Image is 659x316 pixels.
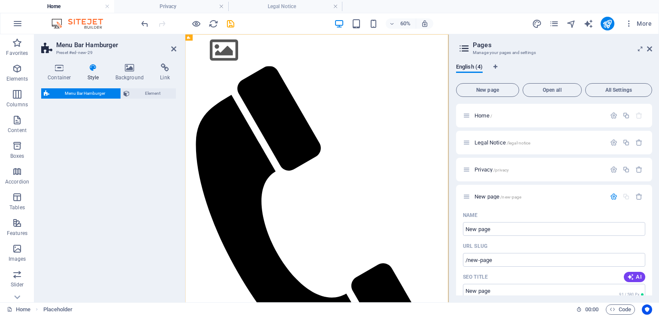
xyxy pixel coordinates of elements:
button: reload [208,18,218,29]
button: Click here to leave preview mode and continue editing [191,18,201,29]
a: Click to cancel selection. Double-click to open Pages [7,304,30,315]
p: Content [8,127,27,134]
p: Tables [9,204,25,211]
div: Language Tabs [456,63,652,80]
button: Open all [523,83,582,97]
button: publish [601,17,614,30]
span: Legal Notice [475,139,530,146]
span: 00 00 [585,304,599,315]
span: /new-page [500,195,521,199]
h2: Pages [473,41,652,49]
h6: 60% [399,18,412,29]
p: Images [9,256,26,262]
div: Settings [610,166,617,173]
h4: Background [109,63,154,81]
p: Favorites [6,50,28,57]
button: New page [456,83,519,97]
div: Remove [635,139,643,146]
div: Remove [635,193,643,200]
p: Accordion [5,178,29,185]
span: AI [627,274,642,280]
span: Open all [526,87,578,93]
span: New page [460,87,515,93]
p: Name [463,212,478,219]
i: Publish [602,19,612,29]
button: More [621,17,655,30]
h4: Link [154,63,176,81]
i: Undo: Add element (Ctrl+Z) [140,19,150,29]
img: Editor Logo [49,18,114,29]
button: navigator [566,18,577,29]
span: Privacy [475,166,509,173]
div: Duplicate [623,139,630,146]
i: AI Writer [583,19,593,29]
div: Remove [635,166,643,173]
nav: breadcrumb [43,304,73,315]
button: Code [606,304,635,315]
button: Element [121,88,176,99]
p: Features [7,230,27,237]
h6: Session time [576,304,599,315]
p: SEO Title [463,274,488,280]
span: All Settings [589,87,648,93]
span: More [625,19,652,28]
button: All Settings [585,83,652,97]
button: design [532,18,542,29]
p: Slider [11,281,24,288]
span: Click to open page [475,193,521,200]
div: Privacy/privacy [472,167,606,172]
p: Boxes [10,153,24,160]
span: /privacy [493,168,509,172]
label: The page title in search results and browser tabs [463,274,488,280]
span: English (4) [456,62,483,74]
h3: Manage your pages and settings [473,49,635,57]
span: : [591,306,592,313]
div: Duplicate [623,166,630,173]
span: Element [132,88,173,99]
h2: Menu Bar Hamburger [56,41,176,49]
p: Columns [6,101,28,108]
button: undo [139,18,150,29]
button: Menu Bar Hamburger [41,88,121,99]
span: Code [610,304,631,315]
h4: Legal Notice [228,2,342,11]
span: Calculated pixel length in search results [617,292,645,298]
h3: Preset #ed-new-29 [56,49,159,57]
p: Elements [6,75,28,82]
h4: Container [41,63,81,81]
label: Last part of the URL for this page [463,243,487,250]
div: Settings [610,193,617,200]
div: New page/new-page [472,194,606,199]
span: /legal-notice [507,141,531,145]
div: Legal Notice/legal-notice [472,140,606,145]
button: AI [624,272,645,282]
button: text_generator [583,18,594,29]
input: The page title in search results and browser tabs [463,284,645,298]
h4: Style [81,63,109,81]
p: URL SLUG [463,243,487,250]
button: 60% [386,18,416,29]
span: / [490,114,492,118]
i: Save (Ctrl+S) [226,19,236,29]
span: Click to select. Double-click to edit [43,304,73,315]
button: Usercentrics [642,304,652,315]
span: Menu Bar Hamburger [52,88,118,99]
div: Settings [610,112,617,119]
h4: Privacy [114,2,228,11]
div: Home/ [472,113,606,118]
span: Click to open page [475,112,492,119]
span: 91 / 580 Px [619,292,639,297]
button: save [225,18,236,29]
input: Last part of the URL for this page [463,253,645,267]
button: pages [549,18,559,29]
